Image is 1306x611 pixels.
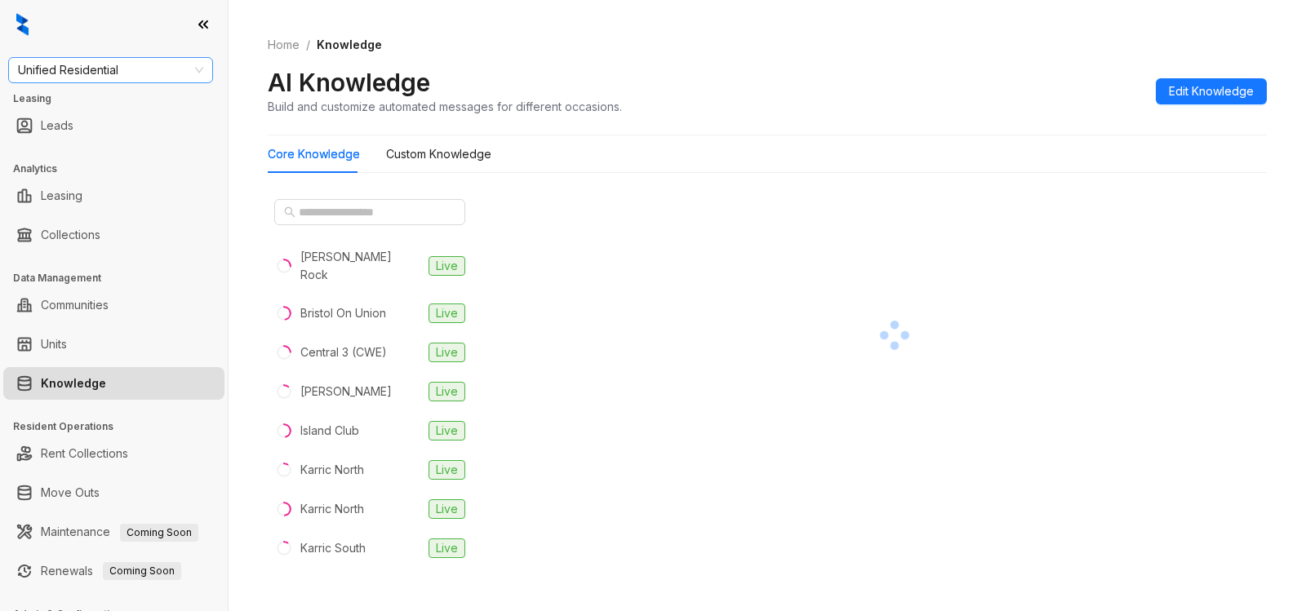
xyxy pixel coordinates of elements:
[300,304,386,322] div: Bristol On Union
[41,476,100,509] a: Move Outs
[429,256,465,276] span: Live
[1169,82,1254,100] span: Edit Knowledge
[3,109,224,142] li: Leads
[3,476,224,509] li: Move Outs
[13,419,228,434] h3: Resident Operations
[13,271,228,286] h3: Data Management
[268,98,622,115] div: Build and customize automated messages for different occasions.
[41,555,181,587] a: RenewalsComing Soon
[300,500,364,518] div: Karric North
[41,179,82,212] a: Leasing
[268,67,430,98] h2: AI Knowledge
[317,38,382,51] span: Knowledge
[13,162,228,176] h3: Analytics
[3,555,224,587] li: Renewals
[300,539,366,557] div: Karric South
[429,499,465,519] span: Live
[300,422,359,440] div: Island Club
[429,421,465,441] span: Live
[3,289,224,321] li: Communities
[268,145,360,163] div: Core Knowledge
[103,562,181,580] span: Coming Soon
[16,13,29,36] img: logo
[3,328,224,361] li: Units
[41,289,109,321] a: Communities
[3,516,224,548] li: Maintenance
[429,343,465,362] span: Live
[3,219,224,251] li: Collections
[429,460,465,480] span: Live
[41,437,128,470] a: Rent Collections
[429,382,465,401] span: Live
[41,367,106,400] a: Knowledge
[41,109,73,142] a: Leads
[3,367,224,400] li: Knowledge
[306,36,310,54] li: /
[41,219,100,251] a: Collections
[13,91,228,106] h3: Leasing
[429,538,465,558] span: Live
[429,303,465,323] span: Live
[3,437,224,470] li: Rent Collections
[3,179,224,212] li: Leasing
[18,58,203,82] span: Unified Residential
[284,206,295,218] span: search
[264,36,303,54] a: Home
[300,461,364,479] div: Karric North
[300,343,387,361] div: Central 3 (CWE)
[300,383,392,401] div: [PERSON_NAME]
[41,328,67,361] a: Units
[1156,78,1267,104] button: Edit Knowledge
[386,145,491,163] div: Custom Knowledge
[120,524,198,542] span: Coming Soon
[300,248,422,284] div: [PERSON_NAME] Rock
